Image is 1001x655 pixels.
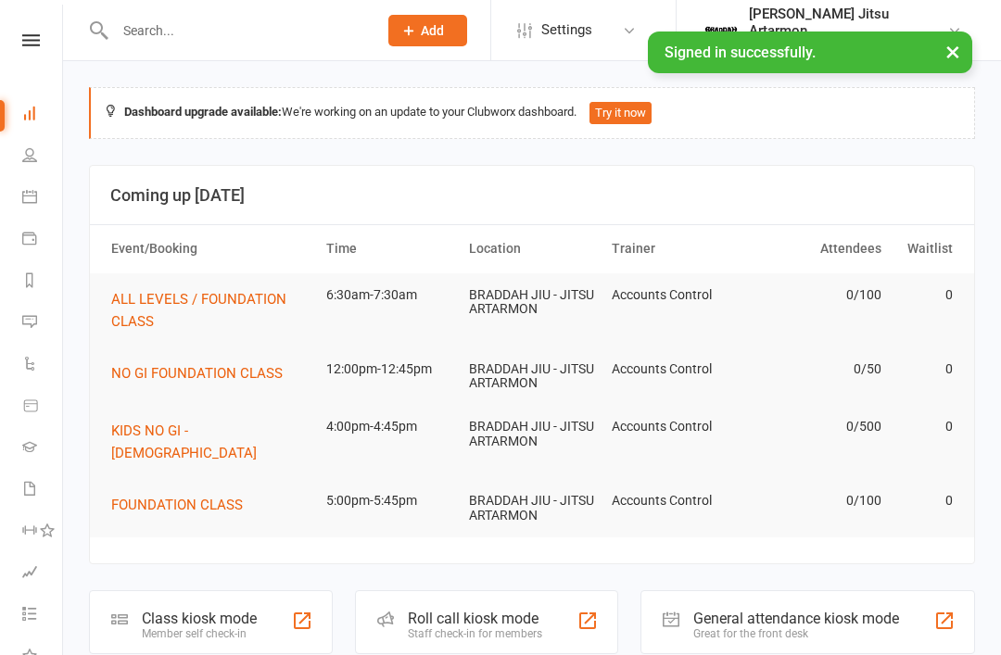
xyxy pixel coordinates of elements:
div: Roll call kiosk mode [408,610,542,627]
td: BRADDAH JIU - JITSU ARTARMON [461,347,603,406]
div: Class kiosk mode [142,610,257,627]
button: Try it now [589,102,652,124]
div: General attendance kiosk mode [693,610,899,627]
td: Accounts Control [603,347,746,391]
td: 0/500 [746,405,889,448]
button: FOUNDATION CLASS [111,494,256,516]
a: Reports [22,261,64,303]
td: 0/100 [746,273,889,317]
a: Product Sales [22,386,64,428]
div: Member self check-in [142,627,257,640]
span: Settings [541,9,592,51]
td: 0/50 [746,347,889,391]
td: BRADDAH JIU - JITSU ARTARMON [461,405,603,463]
td: 0 [890,273,961,317]
th: Waitlist [890,225,961,272]
a: Dashboard [22,94,64,136]
td: 0 [890,347,961,391]
span: KIDS NO GI - [DEMOGRAPHIC_DATA] [111,422,257,461]
td: 4:00pm-4:45pm [318,405,461,448]
div: We're working on an update to your Clubworx dashboard. [89,87,975,139]
span: ALL LEVELS / FOUNDATION CLASS [111,291,286,330]
td: BRADDAH JIU - JITSU ARTARMON [461,273,603,332]
strong: Dashboard upgrade available: [124,105,282,119]
div: Great for the front desk [693,627,899,640]
button: × [936,31,969,71]
button: NO GI FOUNDATION CLASS [111,362,296,384]
td: 12:00pm-12:45pm [318,347,461,391]
td: 6:30am-7:30am [318,273,461,317]
img: thumb_image1701639914.png [703,12,740,49]
th: Time [318,225,461,272]
th: Event/Booking [103,225,318,272]
a: Payments [22,220,64,261]
h3: Coming up [DATE] [110,186,954,205]
button: Add [388,15,467,46]
td: 0/100 [746,479,889,523]
td: 0 [890,405,961,448]
input: Search... [109,18,364,44]
a: Calendar [22,178,64,220]
span: Signed in successfully. [665,44,816,61]
span: FOUNDATION CLASS [111,497,243,513]
td: Accounts Control [603,479,746,523]
th: Trainer [603,225,746,272]
th: Attendees [746,225,889,272]
div: Staff check-in for members [408,627,542,640]
td: Accounts Control [603,405,746,448]
a: People [22,136,64,178]
td: 5:00pm-5:45pm [318,479,461,523]
span: NO GI FOUNDATION CLASS [111,365,283,382]
span: Add [421,23,444,38]
div: [PERSON_NAME] Jitsu Artarmon [749,6,947,39]
a: Assessments [22,553,64,595]
button: ALL LEVELS / FOUNDATION CLASS [111,288,310,333]
td: Accounts Control [603,273,746,317]
td: BRADDAH JIU - JITSU ARTARMON [461,479,603,537]
th: Location [461,225,603,272]
button: KIDS NO GI - [DEMOGRAPHIC_DATA] [111,420,310,464]
td: 0 [890,479,961,523]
